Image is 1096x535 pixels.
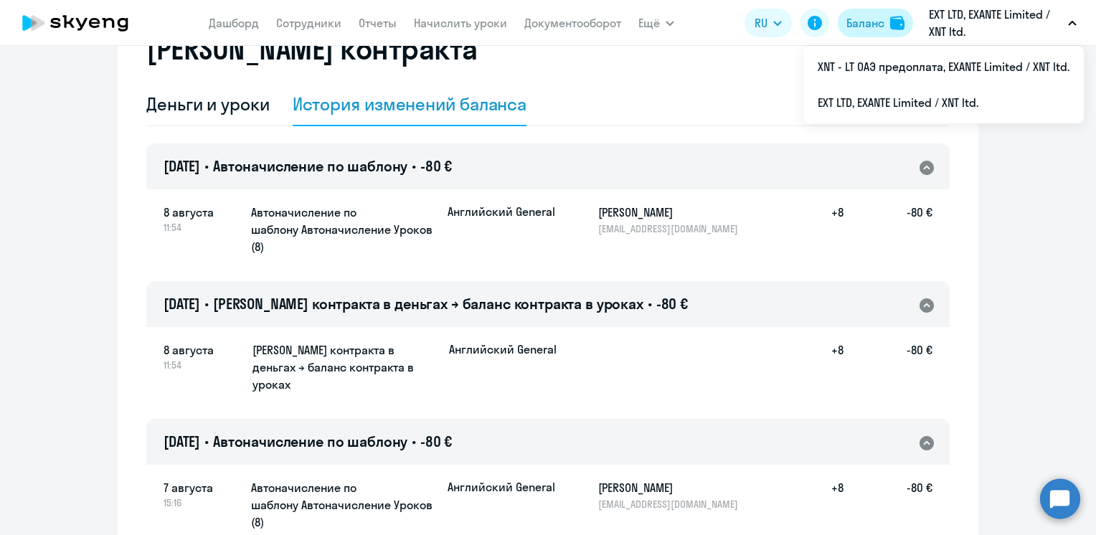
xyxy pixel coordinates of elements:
span: • [412,432,416,450]
a: Отчеты [359,16,397,30]
span: -80 € [656,295,688,313]
button: EXT LTD, ‎EXANTE Limited / XNT ltd. [922,6,1084,40]
h5: -80 € [844,479,932,511]
button: Ещё [638,9,674,37]
span: • [204,432,209,450]
span: • [204,157,209,175]
span: -80 € [420,432,452,450]
div: История изменений баланса [293,93,527,115]
h5: -80 € [844,204,932,235]
span: • [648,295,652,313]
span: • [412,157,416,175]
p: [EMAIL_ADDRESS][DOMAIN_NAME] [598,498,746,511]
h5: +8 [798,204,844,235]
p: EXT LTD, ‎EXANTE Limited / XNT ltd. [929,6,1062,40]
span: 7 августа [164,479,240,496]
button: Балансbalance [838,9,913,37]
h5: Автоначисление по шаблону Автоначисление Уроков (8) [251,479,436,531]
p: [EMAIL_ADDRESS][DOMAIN_NAME] [598,222,746,235]
span: 15:16 [164,496,240,509]
h5: [PERSON_NAME] контракта в деньгах → баланс контракта в уроках [252,341,438,393]
span: [PERSON_NAME] контракта в деньгах → баланс контракта в уроках [213,295,643,313]
span: RU [755,14,767,32]
a: Документооборот [524,16,621,30]
h5: [PERSON_NAME] [598,204,746,221]
h5: Автоначисление по шаблону Автоначисление Уроков (8) [251,204,436,255]
span: [DATE] [164,157,200,175]
span: 11:54 [164,221,240,234]
span: [DATE] [164,295,200,313]
h5: +8 [798,479,844,511]
span: -80 € [420,157,452,175]
h5: [PERSON_NAME] [598,479,746,496]
span: 11:54 [164,359,241,371]
h5: +8 [798,341,844,394]
div: Деньги и уроки [146,93,270,115]
span: 8 августа [164,341,241,359]
p: Английский General [448,204,555,219]
span: Автоначисление по шаблону [213,157,407,175]
h2: [PERSON_NAME] контракта [146,32,478,66]
ul: Ещё [803,46,1084,123]
button: RU [745,9,792,37]
a: Дашборд [209,16,259,30]
a: Начислить уроки [414,16,507,30]
p: Английский General [448,479,555,495]
img: balance [890,16,904,30]
span: 8 августа [164,204,240,221]
a: Сотрудники [276,16,341,30]
span: [DATE] [164,432,200,450]
span: Ещё [638,14,660,32]
div: Баланс [846,14,884,32]
h5: -80 € [844,341,932,394]
p: Английский General [449,341,557,357]
span: Автоначисление по шаблону [213,432,407,450]
span: • [204,295,209,313]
